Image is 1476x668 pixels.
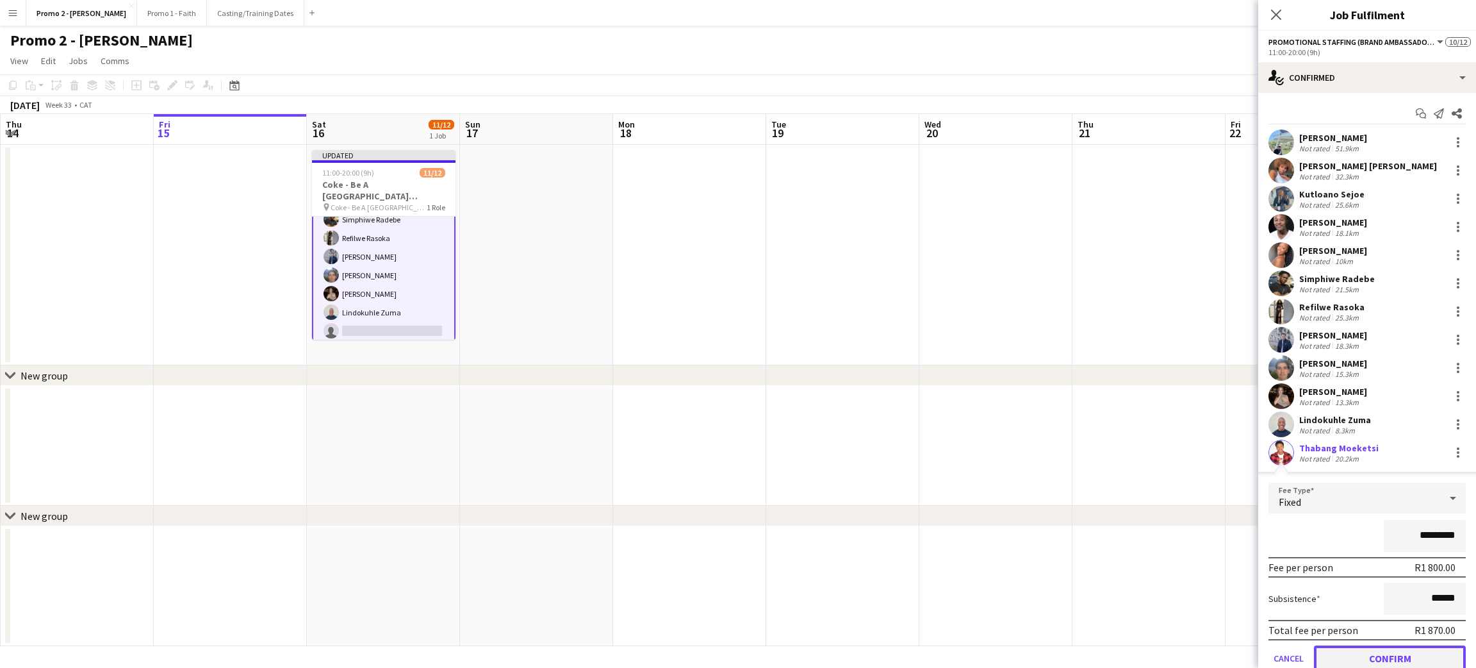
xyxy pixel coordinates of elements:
div: Refilwe Rasoka [1299,301,1365,313]
a: Edit [36,53,61,69]
div: CAT [79,100,92,110]
div: 25.3km [1332,313,1361,322]
a: Comms [95,53,135,69]
div: [PERSON_NAME] [1299,330,1367,341]
span: 19 [769,126,786,140]
div: New group [20,510,68,522]
span: 17 [463,126,480,140]
button: Promo 1 - Faith [137,1,207,26]
div: [PERSON_NAME] [1299,358,1367,369]
div: 18.3km [1332,341,1361,351]
div: 18.1km [1332,228,1361,238]
div: Not rated [1299,144,1332,153]
span: Promotional Staffing (Brand Ambassadors) [1268,37,1435,47]
div: Simphiwe Radebe [1299,273,1375,285]
div: Not rated [1299,228,1332,238]
div: Total fee per person [1268,624,1358,637]
div: 10km [1332,256,1356,266]
button: Promo 2 - [PERSON_NAME] [26,1,137,26]
div: Fee per person [1268,561,1333,574]
a: View [5,53,33,69]
div: 8.3km [1332,426,1357,435]
span: 10/12 [1445,37,1471,47]
span: Fri [1231,119,1241,130]
span: Wed [924,119,941,130]
div: Not rated [1299,285,1332,294]
div: [PERSON_NAME] [PERSON_NAME] [1299,160,1437,172]
div: Not rated [1299,426,1332,435]
div: Not rated [1299,313,1332,322]
span: Mon [618,119,635,130]
div: Not rated [1299,256,1332,266]
span: Comms [101,55,129,67]
span: 20 [922,126,941,140]
span: 21 [1076,126,1094,140]
div: [DATE] [10,99,40,112]
span: Thu [6,119,22,130]
div: Not rated [1299,172,1332,181]
div: [PERSON_NAME] [1299,386,1367,397]
span: 16 [310,126,326,140]
div: 13.3km [1332,397,1361,407]
div: Lindokuhle Zuma [1299,414,1371,426]
span: 18 [616,126,635,140]
span: 1 Role [427,203,445,212]
app-card-role: [PERSON_NAME] [PERSON_NAME]Kutloano Sejoe[PERSON_NAME][PERSON_NAME]Simphiwe RadebeRefilwe Rasoka[... [312,90,455,345]
div: Thabang Moeketsi [1299,442,1379,454]
div: Not rated [1299,454,1332,463]
div: Confirmed [1258,62,1476,93]
div: 51.9km [1332,144,1361,153]
span: Sun [465,119,480,130]
span: Week 33 [42,100,74,110]
div: [PERSON_NAME] [1299,217,1367,228]
div: 15.3km [1332,369,1361,379]
div: 11:00-20:00 (9h) [1268,47,1466,57]
span: Fri [159,119,170,130]
label: Subsistence [1268,593,1320,605]
app-job-card: Updated11:00-20:00 (9h)11/12Coke - Be A [GEOGRAPHIC_DATA] ([GEOGRAPHIC_DATA]) Coke - Be A [GEOGRA... [312,150,455,340]
div: 32.3km [1332,172,1361,181]
div: Not rated [1299,200,1332,210]
div: [PERSON_NAME] [1299,132,1367,144]
div: [PERSON_NAME] [1299,245,1367,256]
span: Jobs [69,55,88,67]
span: View [10,55,28,67]
button: Casting/Training Dates [207,1,304,26]
div: R1 870.00 [1414,624,1455,637]
span: 14 [4,126,22,140]
span: Coke - Be A [GEOGRAPHIC_DATA] ([GEOGRAPHIC_DATA]) [331,203,427,212]
span: 22 [1229,126,1241,140]
button: Promotional Staffing (Brand Ambassadors) [1268,37,1445,47]
div: Updated [312,150,455,160]
div: Not rated [1299,369,1332,379]
span: 11/12 [420,168,445,178]
h3: Job Fulfilment [1258,6,1476,23]
div: 21.5km [1332,285,1361,294]
div: New group [20,369,68,382]
span: Tue [771,119,786,130]
span: 11:00-20:00 (9h) [322,168,374,178]
div: 1 Job [429,131,454,140]
span: 15 [157,126,170,140]
div: 20.2km [1332,454,1361,463]
span: Sat [312,119,326,130]
span: 11/12 [429,120,454,129]
span: Thu [1078,119,1094,130]
div: Not rated [1299,397,1332,407]
div: 25.6km [1332,200,1361,210]
h1: Promo 2 - [PERSON_NAME] [10,31,193,50]
div: Kutloano Sejoe [1299,188,1365,200]
span: Fixed [1279,496,1301,508]
a: Jobs [63,53,93,69]
div: Not rated [1299,341,1332,351]
div: R1 800.00 [1414,561,1455,574]
h3: Coke - Be A [GEOGRAPHIC_DATA] ([GEOGRAPHIC_DATA]) [312,179,455,202]
span: Edit [41,55,56,67]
